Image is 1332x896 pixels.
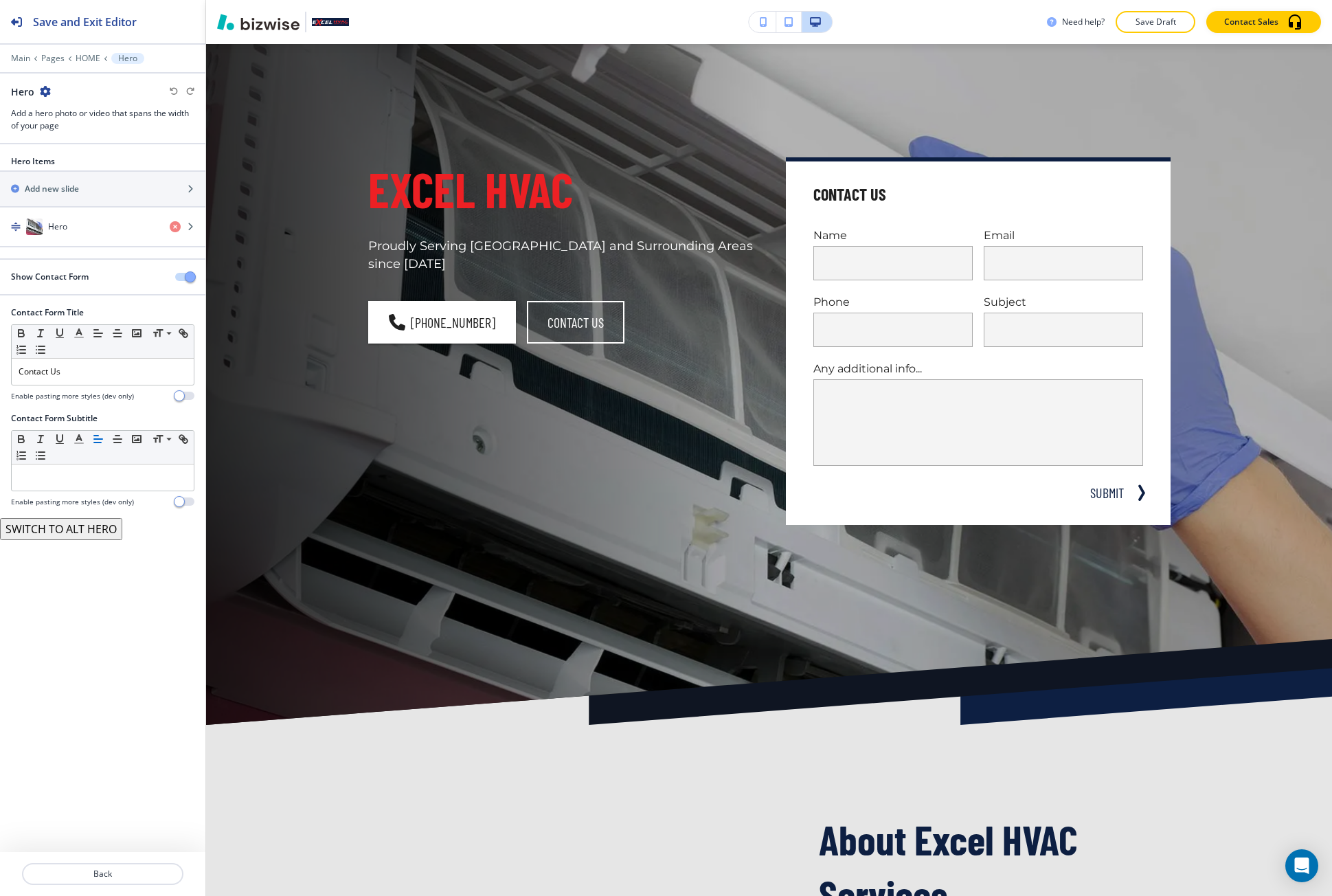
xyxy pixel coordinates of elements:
[312,18,349,26] img: Your Logo
[19,366,187,378] p: Contact Us
[368,160,573,218] span: Excel HVAC
[11,412,98,425] h2: Contact Form Subtitle
[41,54,65,63] button: Pages
[1085,482,1129,503] button: SUBMIT
[984,227,1143,243] p: Email
[1285,849,1318,882] div: Open Intercom Messenger
[11,155,55,168] h2: Hero Items
[813,294,973,310] p: Phone
[368,301,516,344] a: [PHONE_NUMBER]
[118,54,137,63] p: Hero
[11,271,89,283] h2: Show Contact Form
[1133,16,1177,28] p: Save Draft
[1224,16,1278,28] p: Contact Sales
[111,53,144,64] button: Hero
[1062,16,1105,28] h3: Need help?
[984,294,1143,310] p: Subject
[48,221,67,233] h4: Hero
[11,54,30,63] button: Main
[813,227,973,243] p: Name
[33,14,137,30] h2: Save and Exit Editor
[217,14,300,30] img: Bizwise Logo
[527,301,624,344] button: contact us
[368,238,753,273] p: Proudly Serving [GEOGRAPHIC_DATA] and Surrounding Areas since [DATE]
[1206,11,1321,33] button: Contact Sales
[76,54,100,63] button: HOME
[813,183,886,205] h4: Contact Us
[11,222,21,232] img: Drag
[11,391,134,401] h4: Enable pasting more styles (dev only)
[22,863,183,885] button: Back
[11,85,34,99] h2: Hero
[11,107,194,132] h3: Add a hero photo or video that spans the width of your page
[25,183,79,195] h2: Add new slide
[23,868,182,880] p: Back
[1116,11,1195,33] button: Save Draft
[813,361,1143,377] p: Any additional info...
[11,306,84,319] h2: Contact Form Title
[11,497,134,507] h4: Enable pasting more styles (dev only)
